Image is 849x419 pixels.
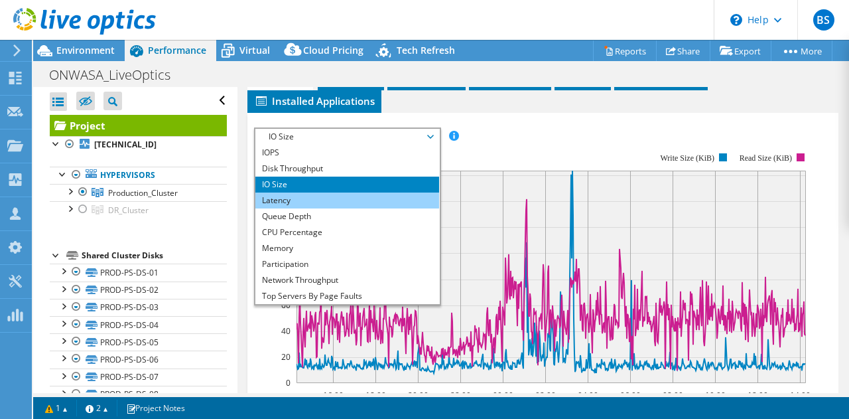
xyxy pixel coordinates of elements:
[50,184,227,201] a: Production_Cluster
[262,129,432,145] span: IO Size
[50,167,227,184] a: Hypervisors
[50,201,227,218] a: DR_Cluster
[662,390,683,401] text: 08:00
[303,44,363,56] span: Cloud Pricing
[50,386,227,403] a: PROD-PS-DS-08
[50,333,227,351] a: PROD-PS-DS-05
[789,390,810,401] text: 14:00
[281,351,291,363] text: 20
[255,161,439,177] li: Disk Throughput
[255,193,439,209] li: Latency
[50,369,227,386] a: PROD-PS-DS-07
[255,272,439,288] li: Network Throughput
[82,248,227,264] div: Shared Cluster Disks
[50,282,227,299] a: PROD-PS-DS-02
[50,136,227,153] a: [TECHNICAL_ID]
[397,44,455,56] span: Tech Refresh
[813,9,834,31] span: BS
[620,390,640,401] text: 06:00
[56,44,115,56] span: Environment
[255,256,439,272] li: Participation
[108,205,149,216] span: DR_Cluster
[255,145,439,161] li: IOPS
[108,187,178,199] span: Production_Cluster
[771,41,832,61] a: More
[281,325,291,337] text: 40
[76,400,117,416] a: 2
[286,377,291,388] text: 0
[239,44,270,56] span: Virtual
[255,224,439,240] li: CPU Percentage
[255,240,439,256] li: Memory
[50,316,227,333] a: PROD-PS-DS-04
[36,400,77,416] a: 1
[407,390,428,401] text: 20:00
[365,390,385,401] text: 18:00
[593,41,657,61] a: Reports
[148,44,206,56] span: Performance
[255,288,439,304] li: Top Servers By Page Faults
[704,390,725,401] text: 10:00
[660,153,714,163] text: Write Size (KiB)
[739,153,791,163] text: Read Size (KiB)
[254,94,375,108] span: Installed Applications
[710,41,771,61] a: Export
[50,299,227,316] a: PROD-PS-DS-03
[322,390,343,401] text: 16:00
[656,41,710,61] a: Share
[535,390,555,401] text: 02:00
[255,209,439,224] li: Queue Depth
[50,264,227,281] a: PROD-PS-DS-01
[577,390,598,401] text: 04:00
[50,351,227,368] a: PROD-PS-DS-06
[450,390,470,401] text: 22:00
[117,400,194,416] a: Project Notes
[94,139,157,150] b: [TECHNICAL_ID]
[747,390,767,401] text: 12:00
[50,115,227,136] a: Project
[730,14,742,26] svg: \n
[255,177,439,193] li: IO Size
[492,390,513,401] text: 00:00
[43,68,191,82] h1: ONWASA_LiveOptics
